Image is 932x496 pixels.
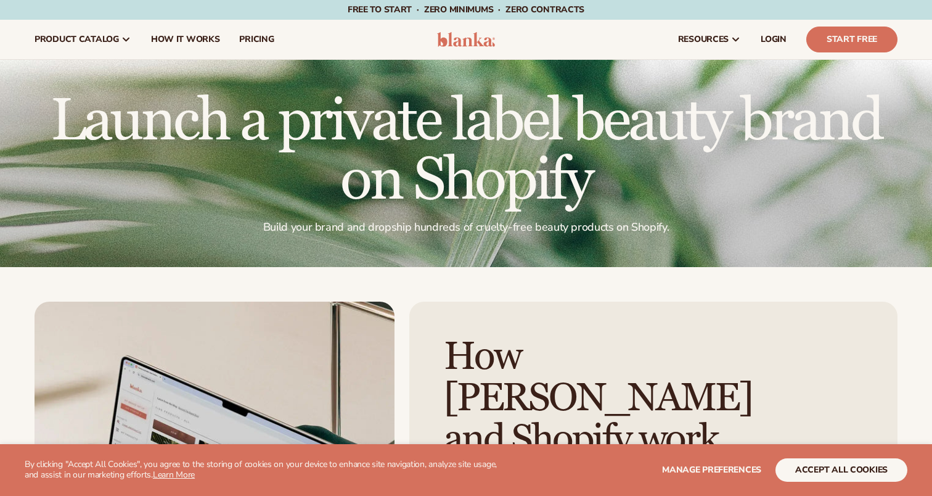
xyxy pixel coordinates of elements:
[761,35,787,44] span: LOGIN
[437,32,496,47] img: logo
[662,458,761,482] button: Manage preferences
[348,4,584,15] span: Free to start · ZERO minimums · ZERO contracts
[775,458,907,482] button: accept all cookies
[25,460,505,481] p: By clicking "Accept All Cookies", you agree to the storing of cookies on your device to enhance s...
[751,20,796,59] a: LOGIN
[239,35,274,44] span: pricing
[668,20,751,59] a: resources
[229,20,284,59] a: pricing
[151,35,220,44] span: How It Works
[678,35,729,44] span: resources
[806,27,897,52] a: Start Free
[141,20,230,59] a: How It Works
[153,469,195,481] a: Learn More
[35,220,897,234] p: Build your brand and dropship hundreds of cruelty-free beauty products on Shopify.
[662,464,761,476] span: Manage preferences
[25,20,141,59] a: product catalog
[35,92,897,210] h1: Launch a private label beauty brand on Shopify
[35,35,119,44] span: product catalog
